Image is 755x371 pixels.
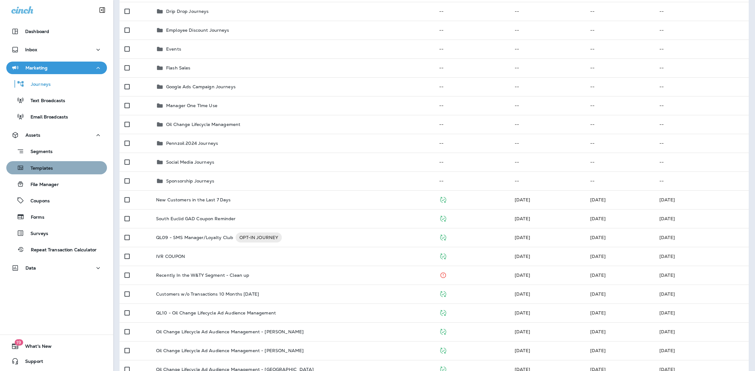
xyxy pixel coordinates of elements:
[156,232,233,243] p: QL09 - SMS Manager/Loyalty Club
[6,129,107,141] button: Assets
[654,153,749,172] td: --
[156,348,304,353] p: Oil Change Lifecycle Ad Audience Management - [PERSON_NAME]
[515,272,530,278] span: Michelle Anderson
[6,25,107,38] button: Dashboard
[654,303,749,322] td: [DATE]
[654,285,749,303] td: [DATE]
[515,197,530,203] span: Developer Integrations
[585,134,654,153] td: --
[166,9,209,14] p: Drip Drop Journeys
[19,344,52,351] span: What's New
[166,103,217,108] p: Manager One TIme Use
[590,216,606,221] span: J-P Scoville
[24,149,53,155] p: Segments
[236,234,282,241] span: OPT-IN JOURNEY
[510,134,585,153] td: --
[6,77,107,90] button: Journeys
[654,228,749,247] td: [DATE]
[515,235,530,240] span: DEV ACCOUNT
[6,94,107,107] button: Text Broadcasts
[156,273,249,278] p: Recently In the W&TY Segment - Clean up
[25,29,49,34] p: Dashboard
[434,134,510,153] td: --
[439,291,447,296] span: Published
[585,153,654,172] td: --
[585,172,654,190] td: --
[439,196,447,202] span: Published
[654,115,749,134] td: --
[6,194,107,207] button: Coupons
[434,96,510,115] td: --
[434,77,510,96] td: --
[6,210,107,223] button: Forms
[166,28,229,33] p: Employee Discount Journeys
[156,292,259,297] p: Customers w/o Transactions 10 Months [DATE]
[156,254,185,259] p: IVR COUPON
[510,40,585,58] td: --
[654,190,749,209] td: [DATE]
[156,329,304,334] p: Oil Change Lifecycle Ad Audience Management - [PERSON_NAME]
[654,96,749,115] td: --
[654,2,749,21] td: --
[6,145,107,158] button: Segments
[156,216,236,221] p: South Euclid GAD Coupon Reminder
[25,47,37,52] p: Inbox
[24,166,53,172] p: Templates
[585,96,654,115] td: --
[19,359,43,366] span: Support
[434,172,510,190] td: --
[14,339,23,346] span: 19
[515,254,530,259] span: DEV ACCOUNT
[439,215,447,221] span: Published
[590,272,606,278] span: J-P Scoville
[590,291,606,297] span: Unknown
[25,65,48,70] p: Marketing
[93,4,111,16] button: Collapse Sidebar
[6,110,107,123] button: Email Broadcasts
[434,21,510,40] td: --
[515,329,530,335] span: J-P Scoville
[6,177,107,191] button: File Manager
[654,322,749,341] td: [DATE]
[585,115,654,134] td: --
[654,266,749,285] td: [DATE]
[434,2,510,21] td: --
[654,58,749,77] td: --
[6,226,107,240] button: Surveys
[585,40,654,58] td: --
[6,340,107,352] button: 19What's New
[166,65,191,70] p: Flash Sales
[166,178,214,183] p: Sponsorship Journeys
[590,197,606,203] span: J-P Scoville
[654,247,749,266] td: [DATE]
[515,348,530,353] span: J-P Scoville
[439,253,447,259] span: Published
[585,58,654,77] td: --
[510,153,585,172] td: --
[6,161,107,174] button: Templates
[654,40,749,58] td: --
[654,341,749,360] td: [DATE]
[166,84,236,89] p: Google Ads Campaign Journeys
[654,77,749,96] td: --
[654,172,749,190] td: --
[166,122,240,127] p: Oil Change Lifecycle Management
[510,172,585,190] td: --
[439,309,447,315] span: Published
[434,153,510,172] td: --
[434,58,510,77] td: --
[24,198,50,204] p: Coupons
[515,216,530,221] span: J-P Scoville
[590,235,606,240] span: Robert Wlasuk
[510,115,585,134] td: --
[24,114,68,120] p: Email Broadcasts
[585,2,654,21] td: --
[585,77,654,96] td: --
[439,347,447,353] span: Published
[590,254,606,259] span: Micah Weckert
[439,234,447,240] span: Published
[434,115,510,134] td: --
[510,58,585,77] td: --
[6,43,107,56] button: Inbox
[25,82,51,88] p: Journeys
